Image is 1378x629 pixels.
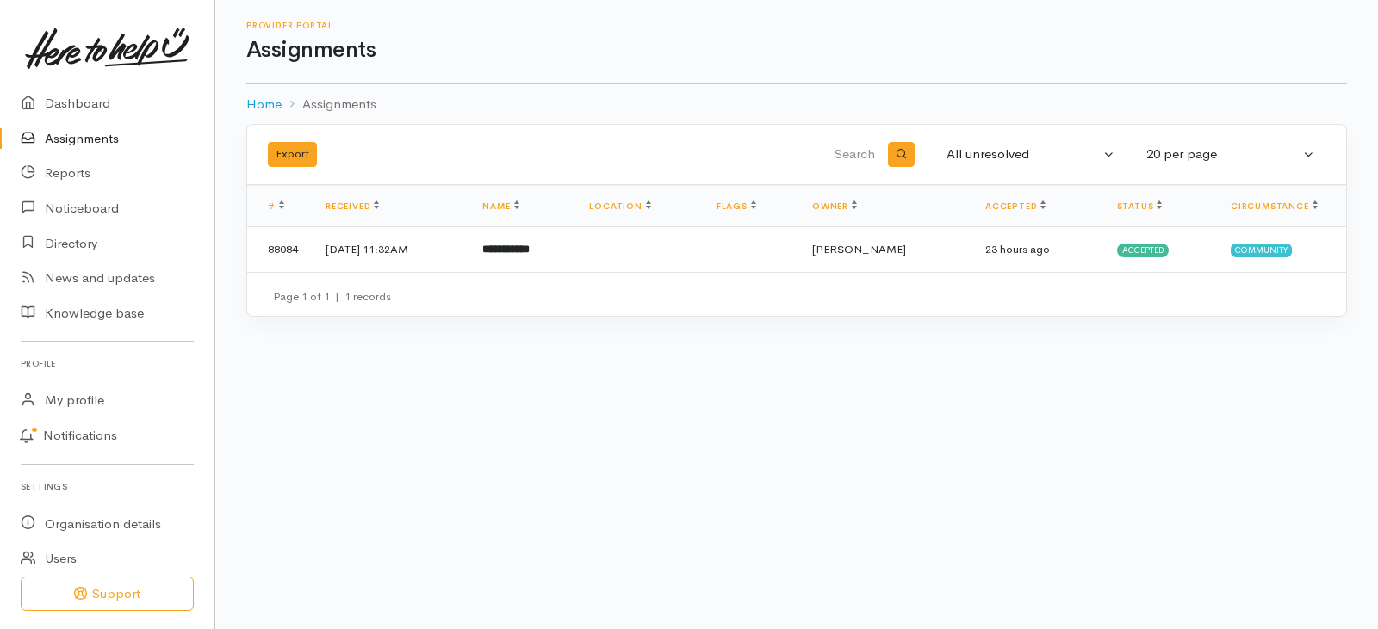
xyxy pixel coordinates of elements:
h6: Settings [21,475,194,498]
nav: breadcrumb [246,84,1347,125]
a: Accepted [985,200,1046,212]
a: Name [482,200,518,212]
span: [PERSON_NAME] [812,242,906,256]
a: Received [326,200,379,212]
small: Page 1 of 1 1 records [273,289,391,304]
div: All unresolved [947,145,1100,164]
span: Community [1231,244,1292,257]
h1: Assignments [246,38,1347,63]
input: Search [602,134,878,176]
a: Owner [812,200,857,212]
span: Accepted [1117,244,1170,257]
button: Support [21,577,194,612]
a: Flags [717,200,756,212]
td: [DATE] 11:32AM [312,227,469,272]
li: Assignments [282,95,376,114]
a: Home [246,95,282,114]
td: 88084 [247,227,312,272]
a: Location [589,200,650,212]
button: All unresolved [936,138,1126,171]
h6: Provider Portal [246,21,1347,30]
time: 23 hours ago [985,242,1050,256]
a: Circumstance [1231,200,1318,212]
span: | [335,289,339,304]
h6: Profile [21,352,194,375]
button: Export [268,142,317,167]
div: 20 per page [1146,145,1300,164]
button: 20 per page [1136,138,1325,171]
a: Status [1117,200,1163,212]
a: # [268,200,284,212]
